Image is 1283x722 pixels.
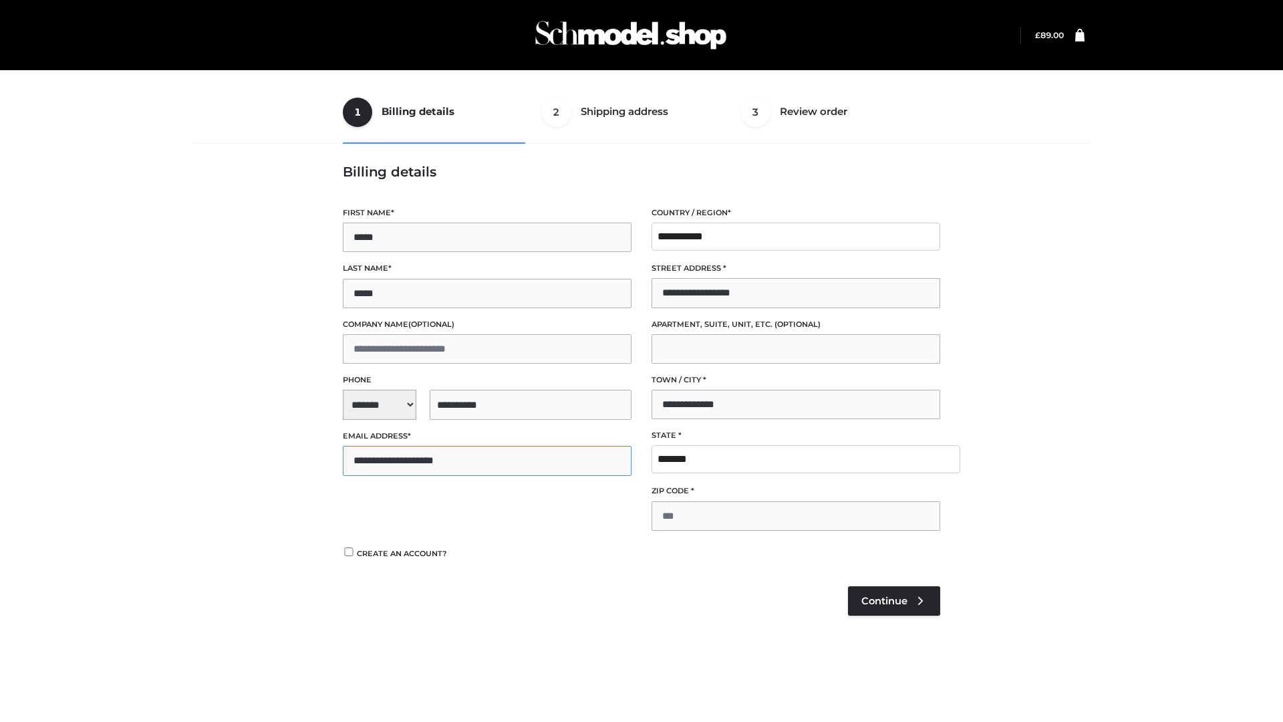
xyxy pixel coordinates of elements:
span: Create an account? [357,549,447,558]
label: Street address [652,262,940,275]
label: Email address [343,430,631,443]
label: Company name [343,318,631,331]
bdi: 89.00 [1035,30,1064,40]
span: (optional) [408,320,454,329]
input: Create an account? [343,548,355,556]
label: Country / Region [652,207,940,219]
a: Continue [848,586,940,616]
label: State [652,429,940,442]
span: £ [1035,30,1040,40]
span: (optional) [774,320,821,329]
label: Town / City [652,374,940,386]
a: £89.00 [1035,30,1064,40]
label: Apartment, suite, unit, etc. [652,318,940,331]
label: ZIP Code [652,485,940,497]
label: First name [343,207,631,219]
span: Continue [861,595,907,607]
label: Last name [343,262,631,275]
h3: Billing details [343,164,940,180]
label: Phone [343,374,631,386]
img: Schmodel Admin 964 [531,9,731,62]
